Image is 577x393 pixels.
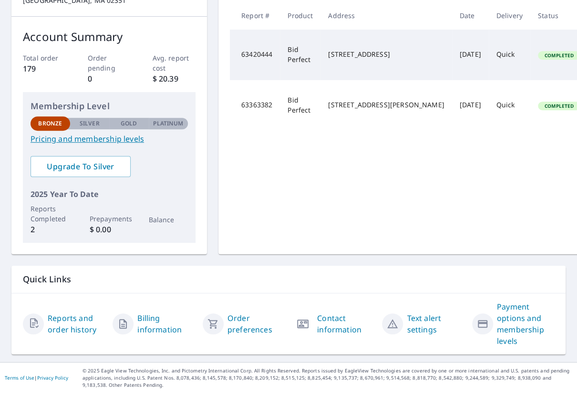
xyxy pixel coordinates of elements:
p: 0 [88,73,131,84]
p: Platinum [153,119,183,128]
td: [DATE] [452,80,489,131]
p: Gold [121,119,137,128]
p: | [5,375,68,381]
p: Balance [149,215,188,225]
p: Avg. report cost [153,53,196,73]
a: Privacy Policy [37,374,68,381]
p: Total order [23,53,66,63]
td: 63420444 [230,30,280,80]
p: Quick Links [23,273,554,285]
p: Membership Level [31,100,188,113]
td: [DATE] [452,30,489,80]
p: $ 0.00 [90,224,129,235]
th: Date [452,1,489,30]
p: Silver [80,119,100,128]
a: Billing information [137,312,195,335]
a: Order preferences [227,312,285,335]
td: Quick [489,80,530,131]
td: 63363382 [230,80,280,131]
p: Order pending [88,53,131,73]
a: Contact information [317,312,374,335]
p: © 2025 Eagle View Technologies, Inc. and Pictometry International Corp. All Rights Reserved. Repo... [82,367,572,389]
span: Upgrade To Silver [38,161,123,172]
p: 179 [23,63,66,74]
td: Bid Perfect [280,30,320,80]
p: 2 [31,224,70,235]
a: Terms of Use [5,374,34,381]
a: Reports and order history [48,312,105,335]
p: 2025 Year To Date [31,188,188,200]
a: Payment options and membership levels [497,301,554,347]
a: Pricing and membership levels [31,133,188,145]
th: Report # [230,1,280,30]
a: Text alert settings [407,312,464,335]
th: Product [280,1,320,30]
p: Account Summary [23,28,196,45]
th: Delivery [489,1,530,30]
p: $ 20.39 [153,73,196,84]
p: Reports Completed [31,204,70,224]
td: Quick [489,30,530,80]
p: Bronze [38,119,62,128]
a: Upgrade To Silver [31,156,131,177]
p: Prepayments [90,214,129,224]
th: Address [320,1,452,30]
div: [STREET_ADDRESS][PERSON_NAME] [328,100,444,110]
td: Bid Perfect [280,80,320,131]
div: [STREET_ADDRESS] [328,50,444,59]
